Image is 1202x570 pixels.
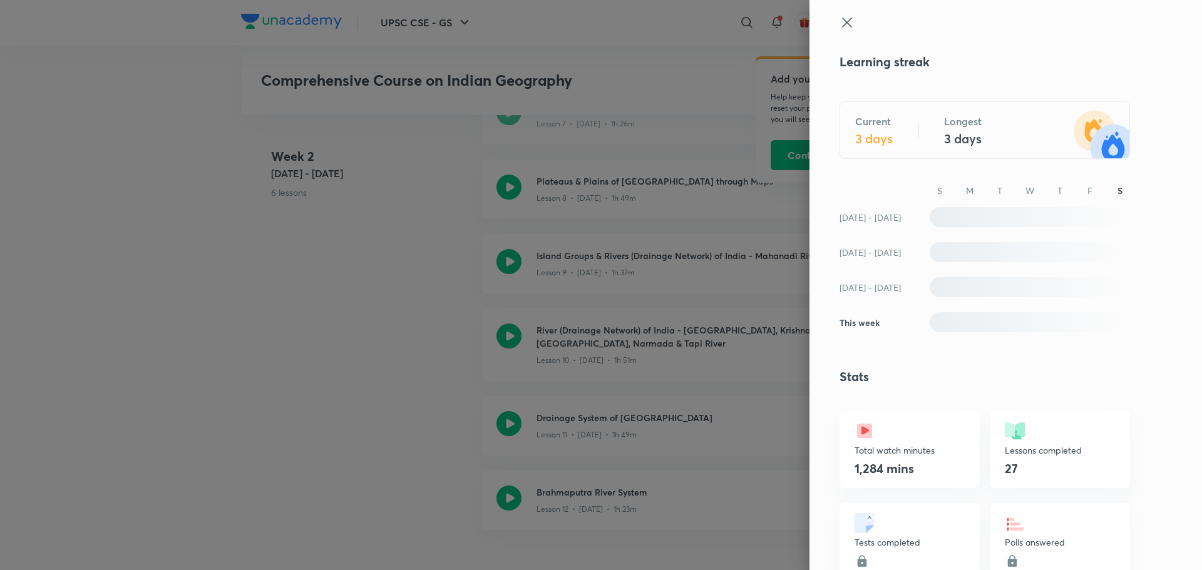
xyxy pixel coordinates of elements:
[930,184,950,197] p: S
[855,460,914,477] h4: 1,284 mins
[840,367,1130,386] h4: Stats
[1050,184,1070,197] p: T
[855,536,965,549] p: Tests completed
[1080,184,1100,197] p: F
[944,114,982,129] h5: Longest
[960,184,980,197] p: M
[840,53,1130,71] h4: Learning streak
[1005,444,1115,457] p: Lessons completed
[855,444,965,457] p: Total watch minutes
[1073,105,1129,158] img: streak
[840,281,901,294] h6: [DATE] - [DATE]
[840,316,880,329] h6: This week
[1020,184,1040,197] p: W
[840,246,901,259] h6: [DATE] - [DATE]
[944,131,982,146] h4: 3 days
[1005,536,1115,549] p: Polls answered
[855,114,893,129] h5: Current
[855,131,893,146] h4: 3 days
[840,211,901,224] h6: [DATE] - [DATE]
[1110,184,1130,197] h6: S
[1005,460,1018,477] h4: 27
[990,184,1010,197] p: T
